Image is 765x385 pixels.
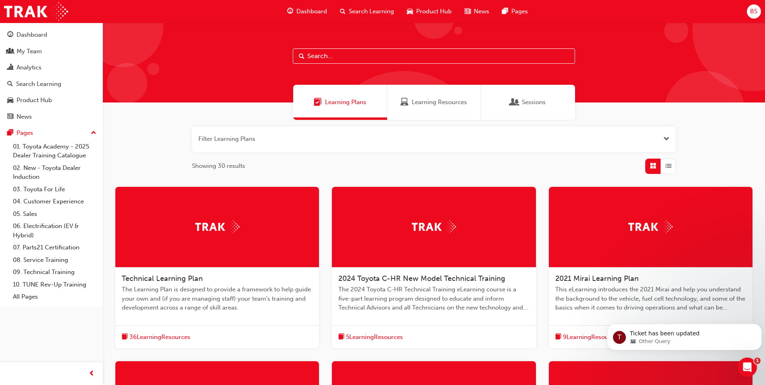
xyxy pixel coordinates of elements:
[387,85,481,120] a: Learning ResourcesLearning Resources
[650,161,656,171] span: Grid
[293,85,387,120] a: Learning PlansLearning Plans
[338,274,505,283] span: 2024 Toyota C-HR New Model Technical Training
[10,183,100,196] a: 03. Toyota For Life
[7,48,13,55] span: people-icon
[555,332,620,342] button: book-icon9LearningResources
[7,97,13,104] span: car-icon
[7,113,13,121] span: news-icon
[7,64,13,71] span: chart-icon
[3,27,100,42] a: Dashboard
[628,220,673,233] img: Trak
[522,98,546,107] span: Sessions
[3,77,100,92] a: Search Learning
[549,187,752,349] a: Trak2021 Mirai Learning PlanThis eLearning introduces the 2021 Mirai and help you understand the ...
[296,7,327,16] span: Dashboard
[400,3,458,20] a: car-iconProduct Hub
[122,332,190,342] button: book-icon36LearningResources
[338,332,344,342] span: book-icon
[10,266,100,278] a: 09. Technical Training
[7,81,13,88] span: search-icon
[122,332,128,342] span: book-icon
[195,220,240,233] img: Trak
[10,195,100,208] a: 04. Customer Experience
[10,278,100,291] a: 10. TUNE Rev-Up Training
[3,126,100,140] button: Pages
[10,140,100,162] a: 01. Toyota Academy - 2025 Dealer Training Catalogue
[122,285,313,312] span: The Learning Plan is designed to provide a framework to help guide your own and (if you are manag...
[338,332,403,342] button: book-icon5LearningResources
[299,52,304,61] span: Search
[17,63,42,72] div: Analytics
[16,80,61,89] div: Search Learning
[338,285,529,312] span: The 2024 Toyota C-HR Technical Training eLearning course is a five-part learning program designed...
[458,3,496,20] a: news-iconNews
[665,161,671,171] span: List
[325,98,366,107] span: Learning Plans
[3,93,100,108] a: Product Hub
[563,333,620,342] span: 9 Learning Resources
[129,333,190,342] span: 36 Learning Resources
[340,6,346,17] span: search-icon
[10,208,100,220] a: 05. Sales
[750,7,757,16] span: BS
[17,112,32,121] div: News
[747,4,761,19] button: BS
[122,274,203,283] span: Technical Learning Plan
[412,98,467,107] span: Learning Resources
[555,285,746,312] span: This eLearning introduces the 2021 Mirai and help you understand the background to the vehicle, f...
[754,358,761,364] span: 1
[481,85,575,120] a: SessionsSessions
[412,220,456,233] img: Trak
[7,31,13,39] span: guage-icon
[407,6,413,17] span: car-icon
[293,48,575,64] input: Search...
[346,333,403,342] span: 5 Learning Resources
[465,6,471,17] span: news-icon
[7,130,13,137] span: pages-icon
[496,3,534,20] a: pages-iconPages
[17,30,47,40] div: Dashboard
[10,291,100,303] a: All Pages
[511,7,528,16] span: Pages
[3,44,100,59] a: My Team
[10,220,100,241] a: 06. Electrification (EV & Hybrid)
[663,134,669,144] button: Open the filter
[334,3,400,20] a: search-iconSearch Learning
[332,187,536,349] a: Trak2024 Toyota C-HR New Model Technical TrainingThe 2024 Toyota C-HR Technical Training eLearnin...
[3,26,100,126] button: DashboardMy TeamAnalyticsSearch LearningProduct HubNews
[400,98,409,107] span: Learning Resources
[738,358,757,377] iframe: Intercom live chat
[3,109,100,124] a: News
[555,274,639,283] span: 2021 Mirai Learning Plan
[10,241,100,254] a: 07. Parts21 Certification
[314,98,322,107] span: Learning Plans
[474,7,489,16] span: News
[502,6,508,17] span: pages-icon
[604,307,765,363] iframe: Intercom notifications message
[511,98,519,107] span: Sessions
[17,96,52,105] div: Product Hub
[10,162,100,183] a: 02. New - Toyota Dealer Induction
[10,254,100,266] a: 08. Service Training
[17,128,33,138] div: Pages
[89,369,95,379] span: prev-icon
[4,2,68,21] img: Trak
[416,7,452,16] span: Product Hub
[555,332,561,342] span: book-icon
[287,6,293,17] span: guage-icon
[281,3,334,20] a: guage-iconDashboard
[115,187,319,349] a: TrakTechnical Learning PlanThe Learning Plan is designed to provide a framework to help guide you...
[3,60,100,75] a: Analytics
[91,128,96,138] span: up-icon
[349,7,394,16] span: Search Learning
[17,47,42,56] div: My Team
[192,161,245,171] span: Showing 30 results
